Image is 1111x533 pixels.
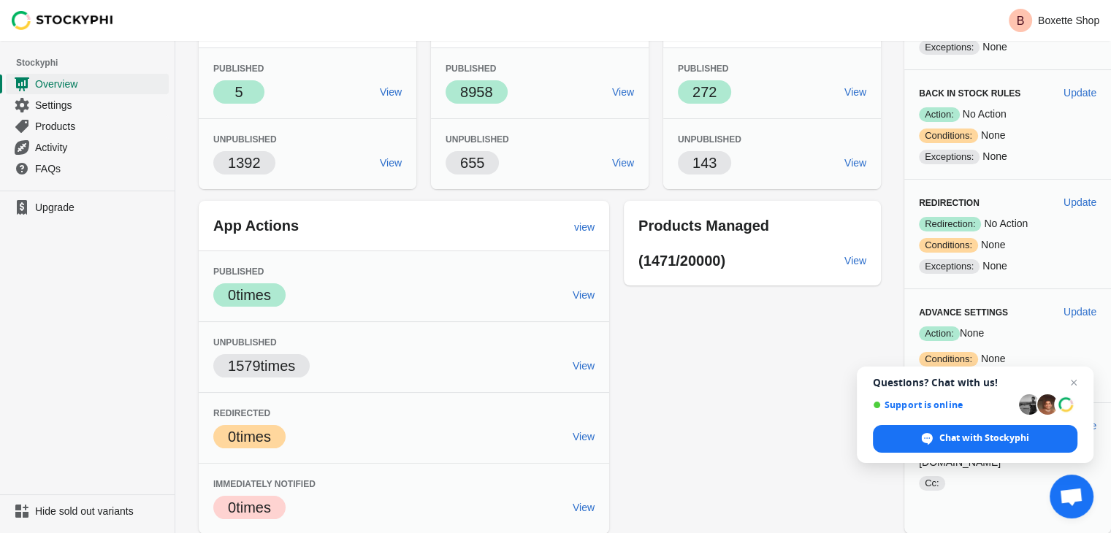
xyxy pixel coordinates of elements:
[573,360,595,372] span: View
[939,432,1029,445] span: Chat with Stockyphi
[839,248,872,274] a: View
[919,476,945,491] span: Cc:
[234,84,243,100] span: 5
[919,107,1096,122] p: No Action
[12,11,114,30] img: Stockyphi
[374,79,408,105] a: View
[919,128,1096,143] p: None
[6,73,169,94] a: Overview
[6,501,169,521] a: Hide sold out variants
[873,377,1077,388] span: Questions? Chat with us!
[1064,87,1096,99] span: Update
[35,161,166,176] span: FAQs
[844,157,866,169] span: View
[6,158,169,179] a: FAQs
[873,399,1014,410] span: Support is online
[919,326,960,341] span: Action:
[35,140,166,155] span: Activity
[6,115,169,137] a: Products
[678,64,728,74] span: Published
[1058,80,1102,106] button: Update
[606,150,640,176] a: View
[919,259,980,274] span: Exceptions:
[460,153,484,173] p: 655
[6,94,169,115] a: Settings
[567,423,600,450] a: View
[567,282,600,308] a: View
[228,287,271,303] span: 0 times
[380,157,402,169] span: View
[460,84,493,100] span: 8958
[573,431,595,442] span: View
[1058,189,1102,215] button: Update
[35,119,166,134] span: Products
[1003,6,1105,35] button: Avatar with initials BBoxette Shop
[919,238,978,253] span: Conditions:
[213,408,270,418] span: Redirected
[1017,15,1025,27] text: B
[919,351,1096,367] p: None
[213,64,264,74] span: Published
[612,157,634,169] span: View
[380,86,402,98] span: View
[919,107,960,122] span: Action:
[228,358,295,374] span: 1579 times
[213,479,316,489] span: Immediately Notified
[612,86,634,98] span: View
[16,55,175,70] span: Stockyphi
[573,502,595,513] span: View
[574,221,595,233] span: view
[919,352,978,367] span: Conditions:
[919,307,1052,318] h3: Advance Settings
[35,200,166,215] span: Upgrade
[678,134,741,145] span: Unpublished
[638,218,769,234] span: Products Managed
[1058,299,1102,325] button: Update
[228,429,271,445] span: 0 times
[839,150,872,176] a: View
[844,255,866,266] span: View
[374,150,408,176] a: View
[1064,306,1096,318] span: Update
[567,494,600,521] a: View
[1038,15,1099,26] p: Boxette Shop
[228,155,261,171] span: 1392
[919,88,1052,99] h3: Back in Stock Rules
[919,237,1096,253] p: None
[228,499,271,515] span: 0 times
[213,337,277,348] span: Unpublished
[919,150,980,164] span: Exceptions:
[919,217,981,231] span: Redirection:
[6,197,169,218] a: Upgrade
[573,289,595,301] span: View
[1064,196,1096,208] span: Update
[919,149,1096,164] p: None
[919,216,1096,231] p: No Action
[919,258,1096,274] p: None
[919,39,1096,55] p: None
[1009,9,1032,32] span: Avatar with initials B
[567,353,600,379] a: View
[919,326,1096,341] p: None
[606,79,640,105] a: View
[213,134,277,145] span: Unpublished
[35,77,166,91] span: Overview
[446,64,496,74] span: Published
[692,84,717,100] span: 272
[844,86,866,98] span: View
[919,40,980,55] span: Exceptions:
[1065,374,1083,391] span: Close chat
[919,129,978,143] span: Conditions:
[213,266,264,277] span: Published
[919,197,1052,209] h3: Redirection
[638,253,725,269] span: (1471/20000)
[692,155,717,171] span: 143
[839,79,872,105] a: View
[873,425,1077,453] div: Chat with Stockyphi
[568,214,600,240] a: view
[446,134,509,145] span: Unpublished
[213,218,299,234] span: App Actions
[6,137,169,158] a: Activity
[1050,475,1093,518] div: Open chat
[35,98,166,112] span: Settings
